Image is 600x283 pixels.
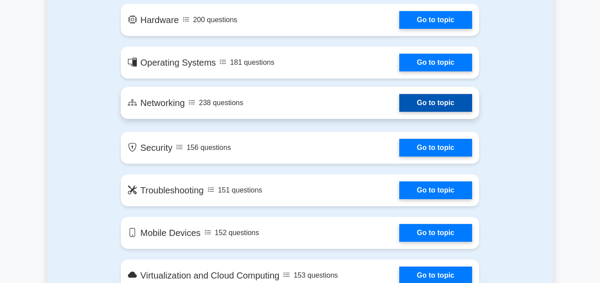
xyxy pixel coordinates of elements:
[399,11,472,29] a: Go to topic
[399,224,472,242] a: Go to topic
[399,54,472,71] a: Go to topic
[399,94,472,112] a: Go to topic
[399,181,472,199] a: Go to topic
[399,139,472,157] a: Go to topic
